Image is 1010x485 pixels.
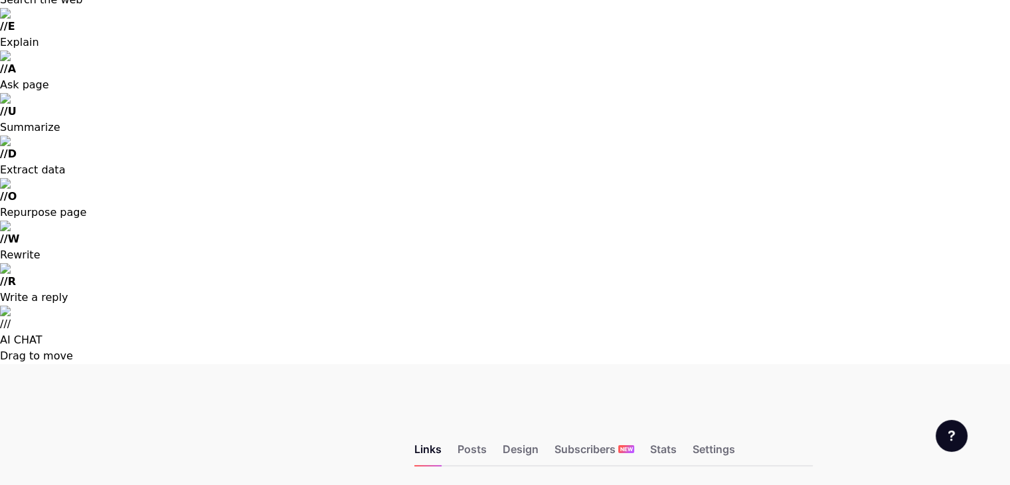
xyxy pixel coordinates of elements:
span: NEW [620,445,633,453]
div: Stats [650,441,677,465]
div: Design [503,441,539,465]
div: Links [414,441,442,465]
div: Posts [458,441,487,465]
div: Settings [693,441,735,465]
div: Subscribers [554,441,634,465]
